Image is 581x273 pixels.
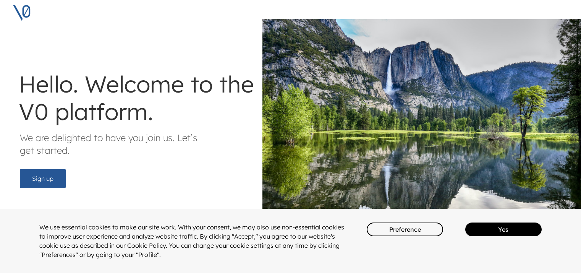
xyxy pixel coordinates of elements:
[19,70,269,125] h2: Hello. Welcome to the V0 platform.
[20,169,66,188] button: Sign up
[12,3,31,22] img: V0 logo
[39,223,345,259] div: We use essential cookies to make our site work. With your consent, we may also use non-essential ...
[465,223,542,236] button: Yes
[20,132,207,157] p: We are delighted to have you join us. Let’s get started.
[367,223,443,236] button: Preference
